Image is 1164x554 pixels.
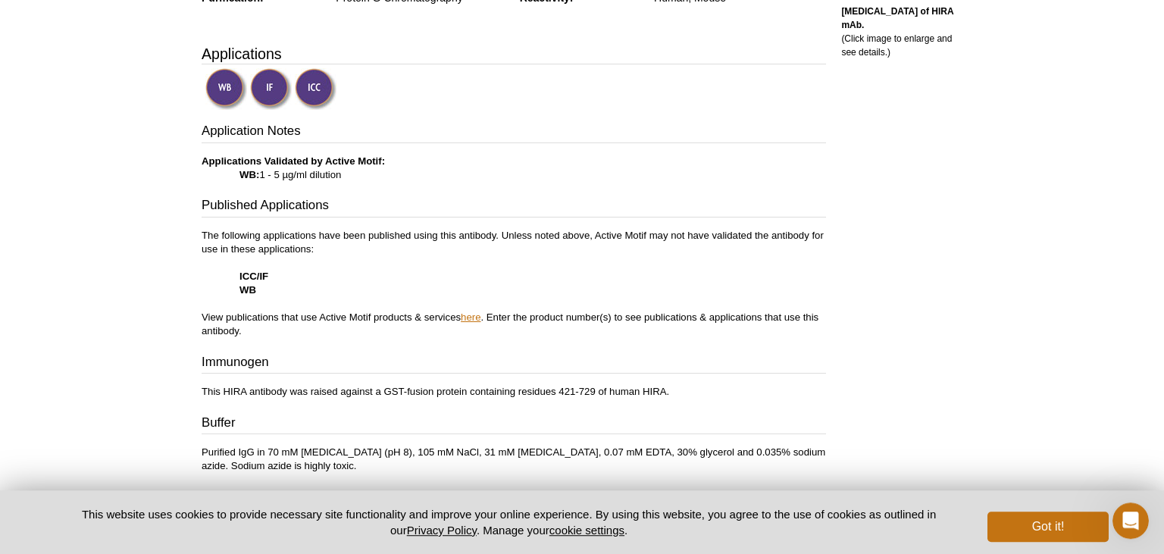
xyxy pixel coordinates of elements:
[407,524,477,537] a: Privacy Policy
[841,5,962,59] p: (Click image to enlarge and see details.)
[549,524,624,537] button: cookie settings
[202,196,826,218] h3: Published Applications
[295,68,336,110] img: Immunocytochemistry Validated
[202,155,385,167] b: Applications Validated by Active Motif:
[987,512,1109,542] button: Got it!
[202,414,826,435] h3: Buffer
[239,284,256,296] strong: WB
[239,169,259,180] strong: WB:
[202,42,826,65] h3: Applications
[1112,502,1149,539] iframe: Intercom live chat
[202,353,826,374] h3: Immunogen
[202,385,826,399] p: This HIRA antibody was raised against a GST-fusion protein containing residues 421-729 of human H...
[202,155,826,182] p: 1 - 5 µg/ml dilution
[202,122,826,143] h3: Application Notes
[202,229,826,338] p: The following applications have been published using this antibody. Unless noted above, Active Mo...
[250,68,292,110] img: Immunofluorescence Validated
[55,506,962,538] p: This website uses cookies to provide necessary site functionality and improve your online experie...
[841,6,953,30] b: [MEDICAL_DATA] of HIRA mAb.
[202,446,826,473] p: Purified IgG in 70 mM [MEDICAL_DATA] (pH 8), 105 mM NaCl, 31 mM [MEDICAL_DATA], 0.07 mM EDTA, 30%...
[239,271,268,282] strong: ICC/IF
[205,68,247,110] img: Western Blot Validated
[461,311,480,323] a: here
